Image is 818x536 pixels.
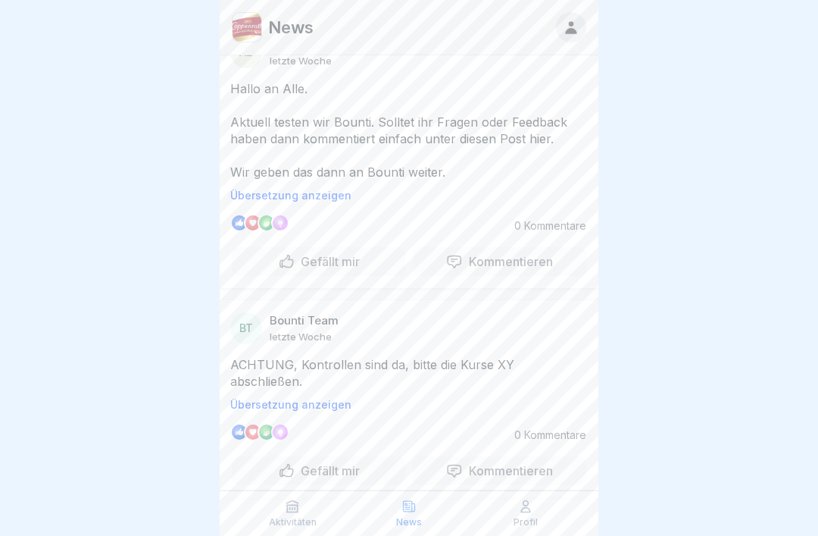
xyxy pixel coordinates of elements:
p: Aktivitäten [269,517,317,528]
div: BT [230,312,262,344]
p: Kommentieren [463,254,553,269]
p: Kommentieren [463,463,553,478]
p: Profil [514,517,538,528]
p: ACHTUNG, Kontrollen sind da, bitte die Kurse XY abschließen. [230,356,588,390]
p: Gefällt mir [295,254,360,269]
p: letzte Woche [270,55,332,67]
p: News [396,517,422,528]
p: 0 Kommentare [503,220,586,232]
p: Übersetzung anzeigen [230,190,588,202]
p: 0 Kommentare [503,429,586,441]
p: Hallo an Alle. Aktuell testen wir Bounti. Solltet ihr Fragen oder Feedback haben dann kommentiert... [230,80,588,180]
p: letzte Woche [270,331,332,343]
p: Übersetzung anzeigen [230,399,588,411]
p: Bounti Team [270,314,339,328]
p: News [268,17,314,37]
p: Gefällt mir [295,463,360,478]
img: s7u4qcqks6e0q2mu92d5ohsh.png [233,13,261,42]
